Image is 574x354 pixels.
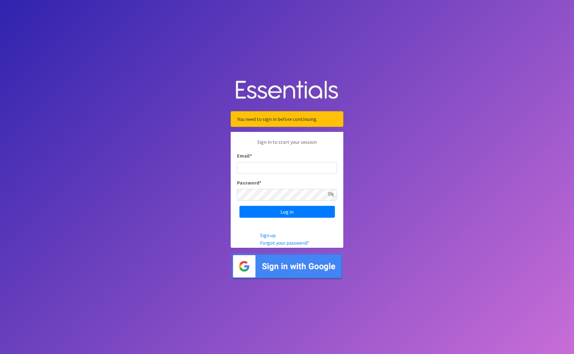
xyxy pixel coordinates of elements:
[260,240,309,246] a: Forgot your password?
[250,153,252,159] abbr: required
[231,253,343,280] img: Sign in with Google
[231,74,343,107] img: Human Essentials
[259,180,261,186] abbr: required
[237,179,261,186] label: Password
[237,138,337,152] p: Sign in to start your session
[231,111,343,127] div: You need to sign in before continuing.
[237,152,252,159] label: Email
[260,232,276,238] a: Sign up
[239,206,335,218] input: Log in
